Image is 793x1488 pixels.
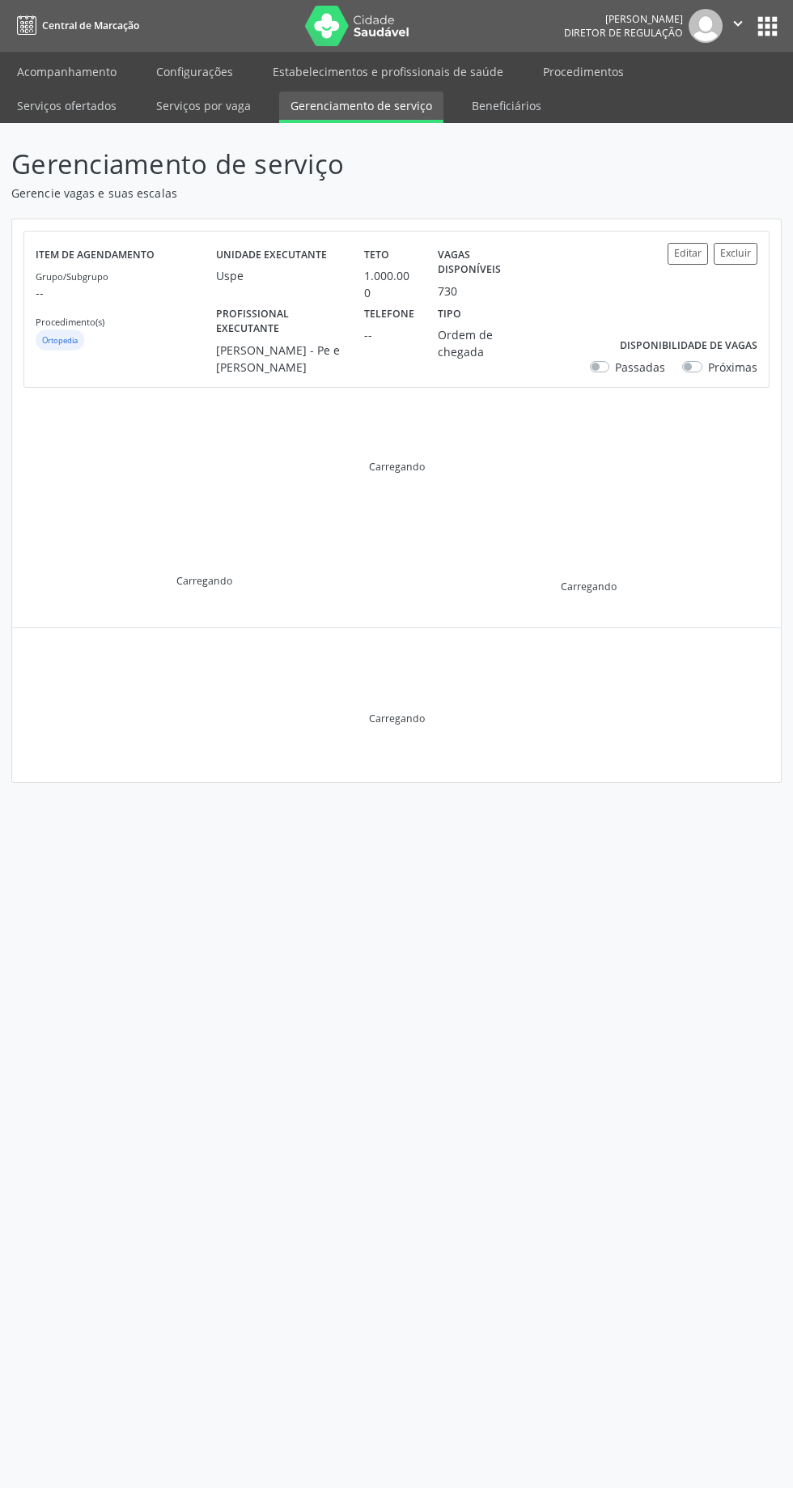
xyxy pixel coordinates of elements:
div: [PERSON_NAME] - Pe e [PERSON_NAME] [216,342,341,376]
label: Item de agendamento [36,243,155,268]
i:  [729,15,747,32]
small: Grupo/Subgrupo [36,270,108,283]
small: Ortopedia [42,335,78,346]
button:  [723,9,753,43]
button: Excluir [714,243,757,265]
label: Passadas [615,359,665,376]
label: Tipo [438,301,461,326]
p: Gerencie vagas e suas escalas [11,185,550,202]
a: Serviços ofertados [6,91,128,120]
label: Telefone [364,301,414,326]
button: Editar [668,243,708,265]
a: Beneficiários [460,91,553,120]
div: Ordem de chegada [438,326,526,360]
div: Uspe [216,267,341,284]
a: Estabelecimentos e profissionais de saúde [261,57,515,86]
label: Disponibilidade de vagas [620,334,757,359]
label: Vagas disponíveis [438,243,526,283]
div: [PERSON_NAME] [564,12,683,26]
a: Configurações [145,57,244,86]
label: Unidade executante [216,243,327,268]
a: Central de Marcação [11,12,139,39]
div: Carregando [369,712,425,725]
a: Gerenciamento de serviço [279,91,443,123]
button: apps [753,12,782,40]
a: Serviços por vaga [145,91,262,120]
div: 1.000.000 [364,267,415,301]
p: Gerenciamento de serviço [11,144,550,185]
span: Central de Marcação [42,19,139,32]
a: Procedimentos [532,57,635,86]
span: Diretor de regulação [564,26,683,40]
div: Carregando [369,460,425,474]
img: img [689,9,723,43]
div: Carregando [176,574,232,588]
div: Carregando [561,580,617,593]
div: 730 [438,283,457,300]
div: -- [364,326,415,343]
a: Acompanhamento [6,57,128,86]
small: Procedimento(s) [36,316,104,328]
label: Profissional executante [216,301,341,341]
p: -- [36,284,216,301]
label: Próximas [708,359,757,376]
label: Teto [364,243,389,268]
